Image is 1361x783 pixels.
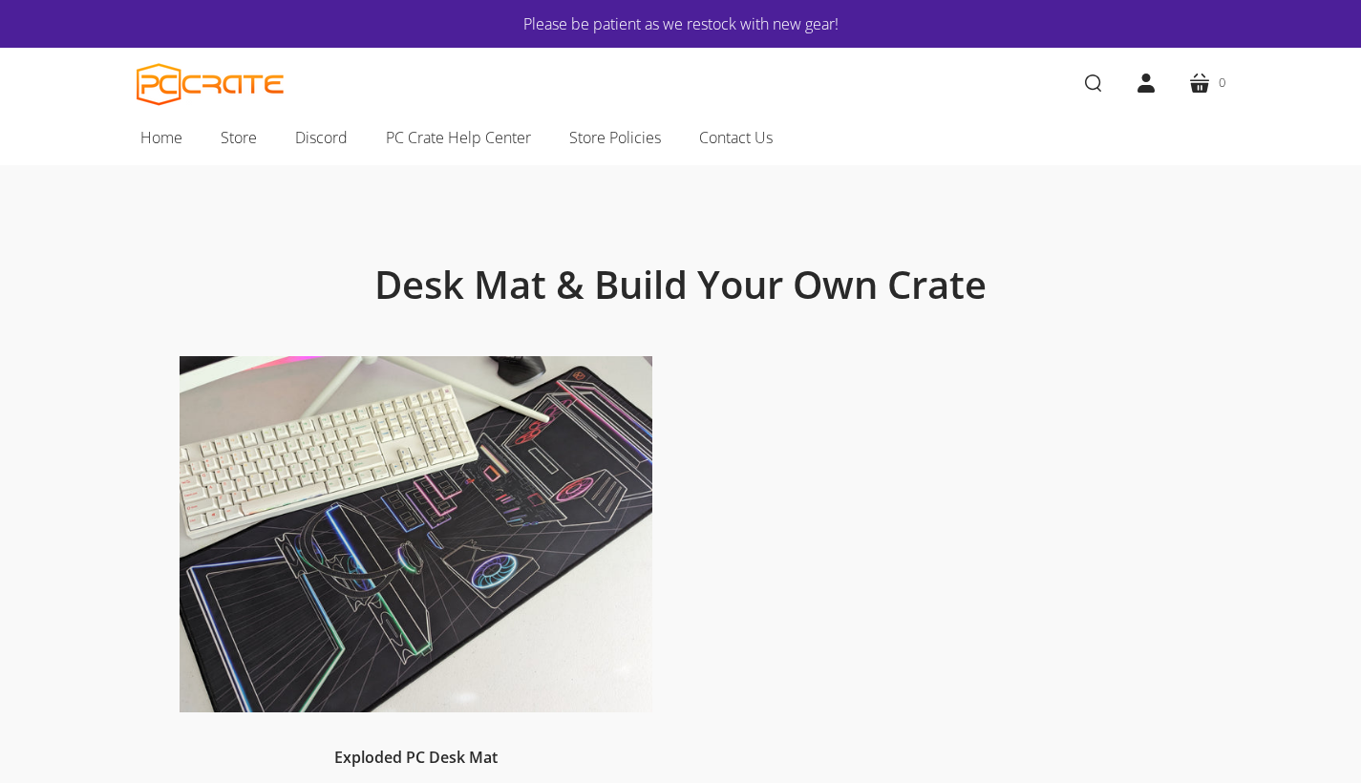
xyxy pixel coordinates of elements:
span: Discord [295,125,348,150]
span: Contact Us [699,125,773,150]
span: PC Crate Help Center [386,125,531,150]
h1: Desk Mat & Build Your Own Crate [223,261,1139,308]
a: PC CRATE [137,63,285,106]
span: Home [140,125,182,150]
a: Exploded PC Desk Mat [334,747,498,768]
a: Store [202,117,276,158]
a: Discord [276,117,367,158]
a: Contact Us [680,117,792,158]
a: Store Policies [550,117,680,158]
span: Store [221,125,257,150]
a: 0 [1173,56,1241,110]
span: Store Policies [569,125,661,150]
a: Please be patient as we restock with new gear! [194,11,1168,36]
a: PC Crate Help Center [367,117,550,158]
img: Desk mat on desk with keyboard, monitor, and mouse. [180,356,652,712]
span: 0 [1219,73,1225,93]
nav: Main navigation [108,117,1254,165]
a: Home [121,117,202,158]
